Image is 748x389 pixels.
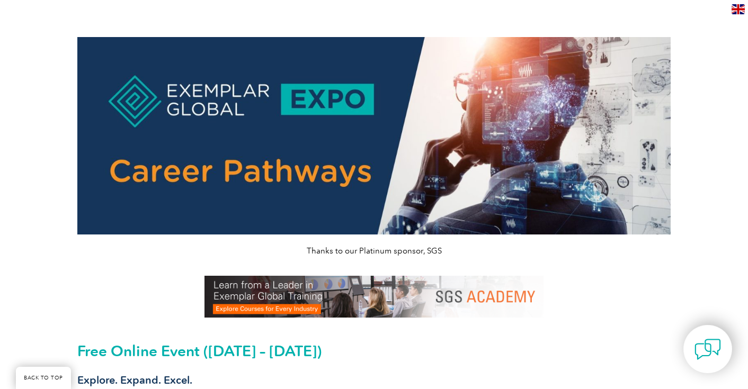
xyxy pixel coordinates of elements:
[77,374,671,387] h3: Explore. Expand. Excel.
[732,4,745,14] img: en
[77,342,671,359] h2: Free Online Event ([DATE] – [DATE])
[694,336,721,363] img: contact-chat.png
[77,245,671,257] p: Thanks to our Platinum sponsor, SGS
[16,367,71,389] a: BACK TO TOP
[77,37,671,234] img: career pathways
[204,276,544,318] img: SGS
